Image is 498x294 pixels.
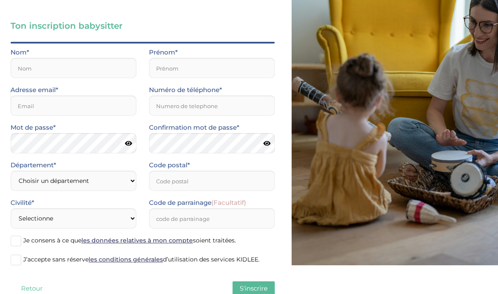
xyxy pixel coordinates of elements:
label: Prénom* [149,47,178,58]
a: les conditions générales [89,256,163,263]
label: Civilité* [11,197,34,208]
label: Confirmation mot de passe* [149,122,239,133]
h3: Ton inscription babysitter [11,20,275,32]
input: Code postal [149,171,275,191]
label: Département* [11,160,56,171]
span: J’accepte sans réserve d’utilisation des services KIDLEE. [23,256,260,263]
a: les données relatives à mon compte [81,237,193,244]
input: Prénom [149,58,275,78]
input: code de parrainage [149,208,275,229]
input: Numero de telephone [149,95,275,116]
span: (Facultatif) [211,199,246,207]
label: Code postal* [149,160,190,171]
label: Mot de passe* [11,122,56,133]
label: Numéro de téléphone* [149,84,222,95]
span: Je consens à ce que soient traitées. [23,237,236,244]
label: Code de parrainage [149,197,246,208]
input: Email [11,95,136,116]
label: Adresse email* [11,84,58,95]
input: Nom [11,58,136,78]
span: S'inscrire [240,284,268,292]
